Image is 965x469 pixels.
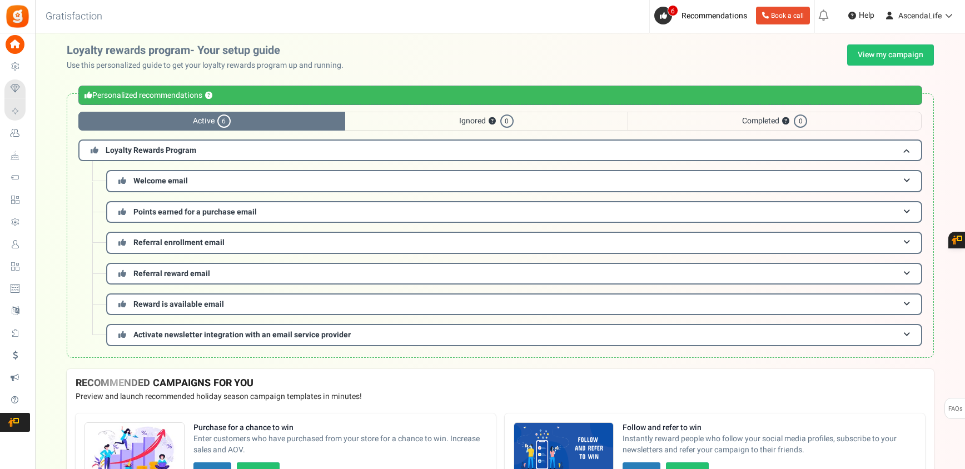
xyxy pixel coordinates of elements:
span: Instantly reward people who follow your social media profiles, subscribe to your newsletters and ... [623,433,916,456]
span: Reward is available email [133,298,224,310]
strong: Purchase for a chance to win [193,422,487,433]
p: Use this personalized guide to get your loyalty rewards program up and running. [67,60,352,71]
img: Gratisfaction [5,4,30,29]
a: 6 Recommendations [654,7,752,24]
strong: Follow and refer to win [623,422,916,433]
button: ? [782,118,789,125]
span: 0 [794,114,807,128]
div: Personalized recommendations [78,86,922,105]
span: Completed [628,112,922,131]
span: Enter customers who have purchased from your store for a chance to win. Increase sales and AOV. [193,433,487,456]
h2: Loyalty rewards program- Your setup guide [67,44,352,57]
a: View my campaign [847,44,934,66]
span: 6 [217,114,231,128]
button: ? [205,92,212,99]
span: Points earned for a purchase email [133,206,257,218]
a: Help [844,7,879,24]
span: Ignored [345,112,628,131]
span: Recommendations [682,10,747,22]
a: Book a call [756,7,810,24]
p: Preview and launch recommended holiday season campaign templates in minutes! [76,391,925,402]
span: Activate newsletter integration with an email service provider [133,329,351,341]
span: 6 [668,5,678,16]
span: 0 [500,114,514,128]
span: AscendaLife [898,10,942,22]
span: Referral reward email [133,268,210,280]
span: Loyalty Rewards Program [106,144,196,156]
span: Help [856,10,874,21]
span: Welcome email [133,175,188,187]
button: ? [489,118,496,125]
span: Active [78,112,345,131]
span: Referral enrollment email [133,237,225,248]
h3: Gratisfaction [33,6,115,28]
span: FAQs [948,398,963,420]
h4: RECOMMENDED CAMPAIGNS FOR YOU [76,378,925,389]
